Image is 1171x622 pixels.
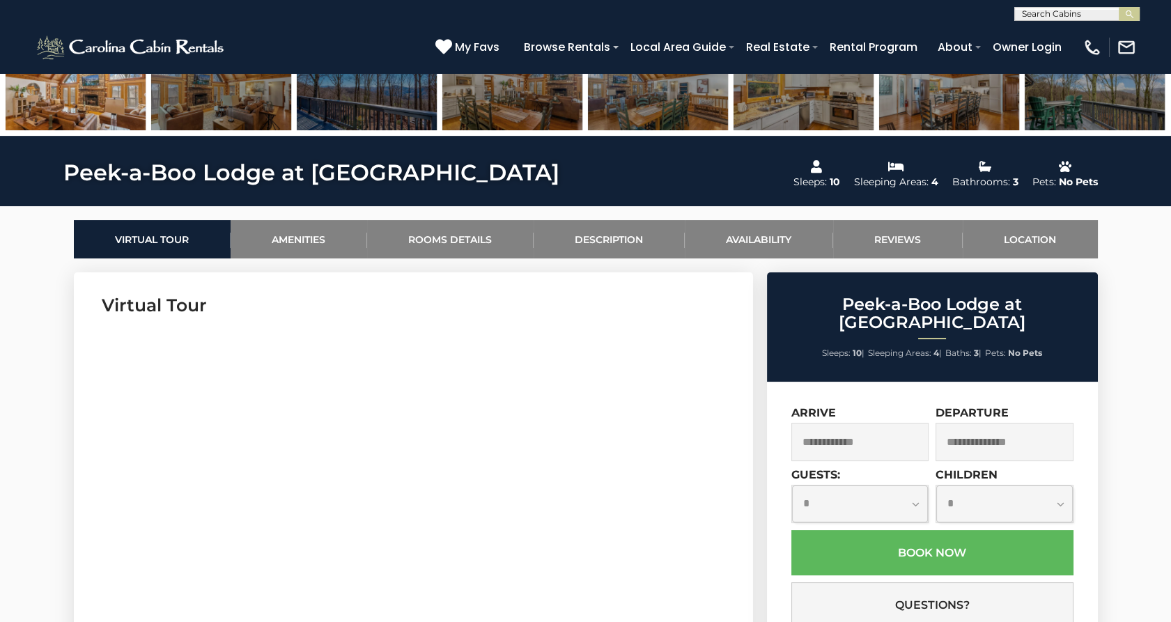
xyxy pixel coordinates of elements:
[1008,348,1042,358] strong: No Pets
[986,35,1069,59] a: Owner Login
[297,43,437,130] img: 163390718
[517,35,617,59] a: Browse Rentals
[933,348,939,358] strong: 4
[936,406,1009,419] label: Departure
[791,468,840,481] label: Guests:
[945,348,972,358] span: Baths:
[833,220,963,258] a: Reviews
[822,344,864,362] li: |
[623,35,733,59] a: Local Area Guide
[853,348,862,358] strong: 10
[35,33,228,61] img: White-1-2.png
[231,220,367,258] a: Amenities
[151,43,291,130] img: 163404710
[739,35,816,59] a: Real Estate
[936,468,998,481] label: Children
[791,406,836,419] label: Arrive
[945,344,982,362] li: |
[442,43,582,130] img: 163404706
[823,35,924,59] a: Rental Program
[791,530,1073,575] button: Book Now
[74,220,231,258] a: Virtual Tour
[435,38,503,56] a: My Favs
[6,43,146,130] img: 163404709
[734,43,874,130] img: 163404707
[534,220,685,258] a: Description
[367,220,534,258] a: Rooms Details
[1083,38,1102,57] img: phone-regular-white.png
[455,38,499,56] span: My Favs
[822,348,851,358] span: Sleeps:
[588,43,728,130] img: 163404708
[985,348,1006,358] span: Pets:
[1117,38,1136,57] img: mail-regular-white.png
[868,348,931,358] span: Sleeping Areas:
[685,220,833,258] a: Availability
[868,344,942,362] li: |
[102,293,725,318] h3: Virtual Tour
[931,35,979,59] a: About
[963,220,1098,258] a: Location
[879,43,1019,130] img: 163404705
[1025,43,1165,130] img: 163404741
[974,348,979,358] strong: 3
[770,295,1094,332] h2: Peek-a-Boo Lodge at [GEOGRAPHIC_DATA]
